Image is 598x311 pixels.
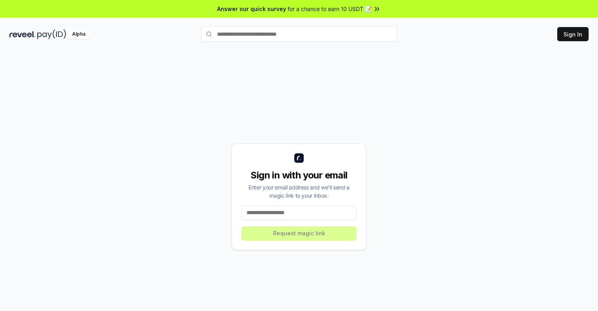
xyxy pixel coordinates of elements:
[241,169,357,182] div: Sign in with your email
[37,29,66,39] img: pay_id
[294,153,304,163] img: logo_small
[288,5,371,13] span: for a chance to earn 10 USDT 📝
[557,27,589,41] button: Sign In
[241,183,357,200] div: Enter your email address and we’ll send a magic link to your inbox.
[217,5,286,13] span: Answer our quick survey
[9,29,36,39] img: reveel_dark
[68,29,90,39] div: Alpha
